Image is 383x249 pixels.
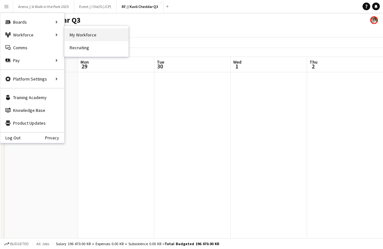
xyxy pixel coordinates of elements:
a: Comms [0,41,64,54]
button: Budgeted [3,240,30,247]
div: Boards [0,16,64,28]
span: 1 [232,63,241,70]
a: Recruiting [65,41,128,54]
div: Workforce [0,28,64,41]
span: Thu [310,59,318,65]
span: 2 [309,63,318,70]
span: Tue [157,59,164,65]
button: Arena // A Walk in the Park 2025 [13,0,74,13]
a: Privacy [45,135,64,140]
span: 29 [80,63,89,70]
a: Training Academy [0,91,64,104]
div: Pay [0,54,64,67]
span: Wed [233,59,241,65]
div: Salary 196 470.00 KR + Expenses 0.00 KR + Subsistence 0.00 KR = [56,241,219,246]
a: Knowledge Base [0,104,64,117]
span: All jobs [35,241,50,246]
button: Event // Ole25 (JCP) [74,0,117,13]
span: Total Budgeted 196 470.00 KR [165,241,219,246]
span: Budgeted [10,242,29,246]
a: Product Updates [0,117,64,129]
a: My Workforce [65,28,128,41]
div: Platform Settings [0,73,64,85]
app-user-avatar: Sara Torsnes [370,16,378,24]
a: Log Out [0,135,20,140]
button: RF // Kavli Cheddar Q3 [117,0,164,13]
span: Mon [80,59,89,65]
span: 30 [156,63,164,70]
